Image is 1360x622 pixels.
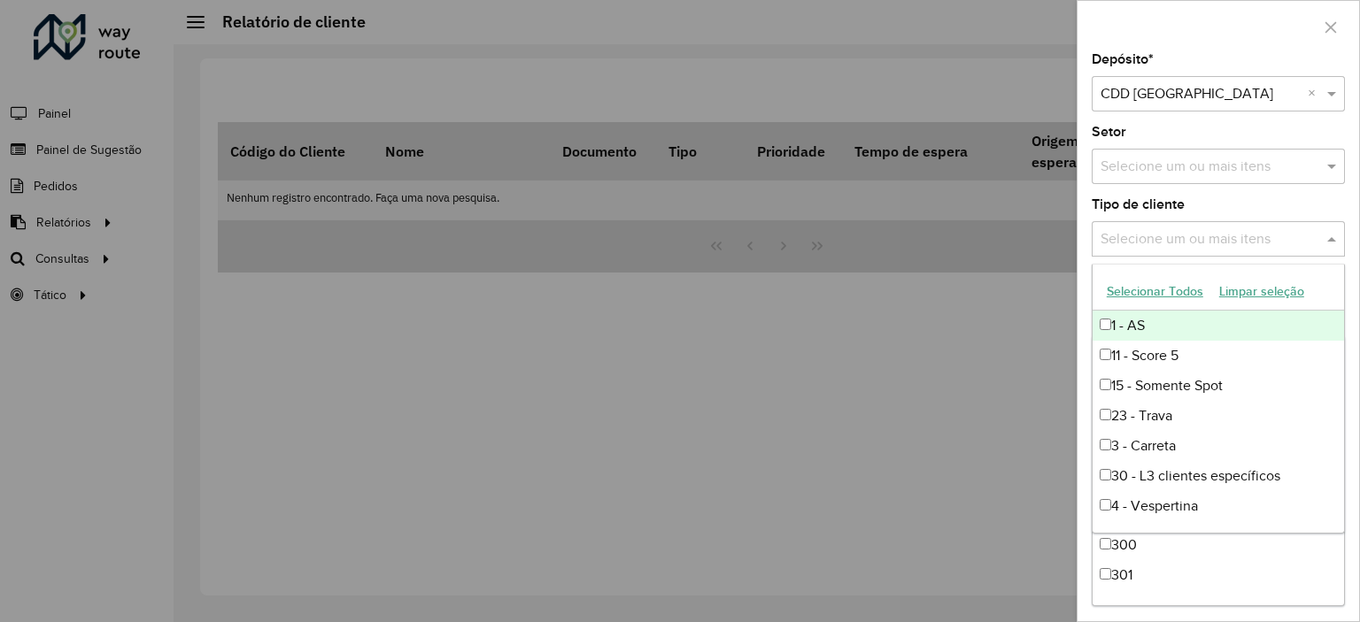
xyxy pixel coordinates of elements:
span: Clear all [1308,83,1323,104]
div: 4 - Vespertina [1093,491,1344,521]
div: 40 - Perfil grande [1093,521,1344,551]
div: 300 [1093,530,1344,560]
ng-dropdown-panel: Options list [1092,264,1345,534]
div: 15 - Somente Spot [1093,371,1344,401]
button: Selecionar Todos [1099,278,1211,305]
div: 3 - Carreta [1093,431,1344,461]
div: 23 - Trava [1093,401,1344,431]
label: Tipo de cliente [1092,194,1185,215]
div: 11 - Score 5 [1093,341,1344,371]
div: 302 [1093,590,1344,620]
button: Limpar seleção [1211,278,1312,305]
label: Depósito [1092,49,1154,70]
div: 301 [1093,560,1344,590]
div: 30 - L3 clientes específicos [1093,461,1344,491]
label: Setor [1092,121,1126,142]
div: 1 - AS [1093,311,1344,341]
